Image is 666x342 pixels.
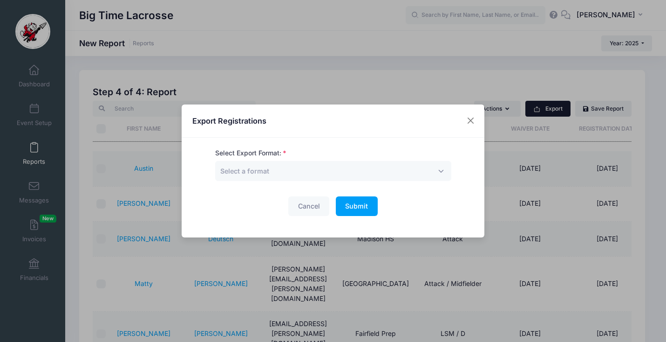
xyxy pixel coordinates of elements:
button: Close [462,112,479,129]
label: Select Export Format: [215,148,286,158]
h4: Export Registrations [192,115,266,126]
span: Select a format [215,161,451,181]
button: Cancel [288,196,329,216]
button: Submit [336,196,378,216]
span: Select a format [220,167,269,175]
span: Select a format [220,166,269,176]
span: Submit [345,202,368,210]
